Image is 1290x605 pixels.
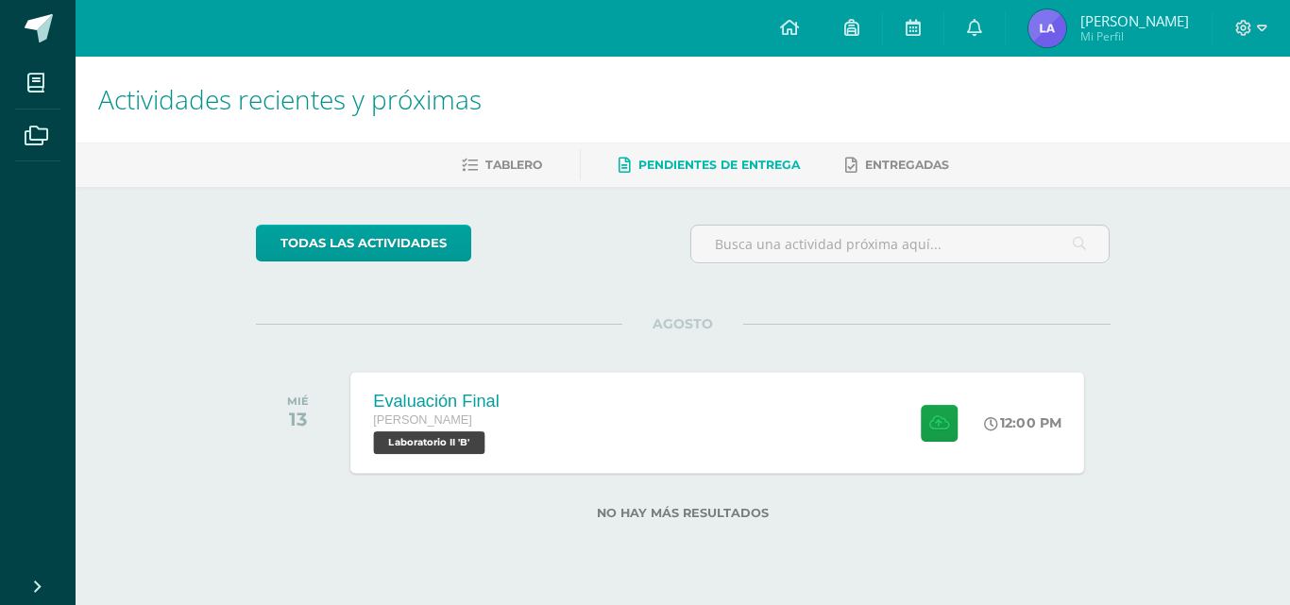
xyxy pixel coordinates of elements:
img: ec732099bb526a87f4320e5d8e7a6078.png [1028,9,1066,47]
span: [PERSON_NAME] [1080,11,1189,30]
span: Mi Perfil [1080,28,1189,44]
div: MIÉ [287,395,309,408]
input: Busca una actividad próxima aquí... [691,226,1110,262]
span: Laboratorio II 'B' [373,431,484,454]
a: Pendientes de entrega [619,150,800,180]
span: [PERSON_NAME] [373,413,472,427]
div: 13 [287,408,309,430]
span: Entregadas [865,158,949,172]
span: Actividades recientes y próximas [98,81,482,117]
label: No hay más resultados [256,506,1111,520]
div: Evaluación Final [373,391,499,411]
span: AGOSTO [622,315,743,332]
span: Pendientes de entrega [638,158,800,172]
a: Entregadas [845,150,949,180]
div: 12:00 PM [984,414,1061,431]
span: Tablero [485,158,542,172]
a: Tablero [462,150,542,180]
a: todas las Actividades [256,225,471,261]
